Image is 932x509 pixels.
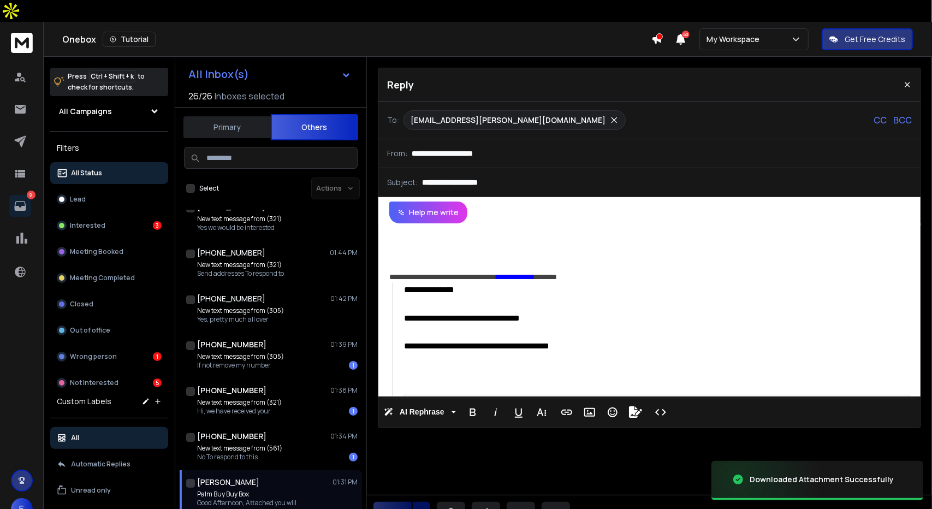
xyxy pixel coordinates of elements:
[197,293,265,304] h1: [PHONE_NUMBER]
[330,432,358,441] p: 01:34 PM
[109,63,117,72] img: tab_keywords_by_traffic_grey.svg
[9,195,31,217] a: 9
[197,477,259,488] h1: [PERSON_NAME]
[485,401,506,423] button: Italic (Ctrl+I)
[330,340,358,349] p: 01:39 PM
[27,191,35,199] p: 9
[215,90,284,103] h3: Inboxes selected
[50,162,168,184] button: All Status
[62,32,651,47] div: Onebox
[50,188,168,210] button: Lead
[41,64,98,72] div: Domain Overview
[197,407,282,416] p: Hi, we have received your
[197,352,284,361] p: New text message from (305)
[197,499,296,507] p: Good Afternoon, Attached you will
[556,401,577,423] button: Insert Link (Ctrl+K)
[50,427,168,449] button: All
[271,114,358,140] button: Others
[50,480,168,501] button: Unread only
[197,444,282,453] p: New text message from (561)
[197,247,265,258] h1: [PHONE_NUMBER]
[197,431,266,442] h1: [PHONE_NUMBER]
[382,401,458,423] button: AI Rephrase
[59,106,112,117] h1: All Campaigns
[602,401,623,423] button: Emoticons
[197,453,282,461] p: No To respond to this
[625,401,646,423] button: Signature
[349,407,358,416] div: 1
[874,114,887,127] p: CC
[180,63,360,85] button: All Inbox(s)
[71,434,79,442] p: All
[197,361,284,370] p: If not remove my number
[50,100,168,122] button: All Campaigns
[70,247,123,256] p: Meeting Booked
[387,148,407,159] p: From:
[50,267,168,289] button: Meeting Completed
[197,223,282,232] p: Yes we would be interested
[197,339,266,350] h1: [PHONE_NUMBER]
[822,28,913,50] button: Get Free Credits
[330,248,358,257] p: 01:44 PM
[70,326,110,335] p: Out of office
[89,70,135,82] span: Ctrl + Shift + k
[183,115,271,139] button: Primary
[845,34,905,45] p: Get Free Credits
[750,474,894,485] div: Downloaded Attachment Successfully
[197,306,284,315] p: New text message from (305)
[31,17,54,26] div: v 4.0.25
[70,274,135,282] p: Meeting Completed
[389,202,467,223] button: Help me write
[197,490,296,499] p: Palm Buy Buy Box
[50,453,168,475] button: Automatic Replies
[50,241,168,263] button: Meeting Booked
[349,361,358,370] div: 1
[579,401,600,423] button: Insert Image (Ctrl+P)
[153,352,162,361] div: 1
[50,215,168,236] button: Interested3
[397,407,447,417] span: AI Rephrase
[50,319,168,341] button: Out of office
[153,221,162,230] div: 3
[197,215,282,223] p: New text message from (321)
[349,453,358,461] div: 1
[50,140,168,156] h3: Filters
[650,401,671,423] button: Code View
[70,195,86,204] p: Lead
[70,221,105,230] p: Interested
[70,300,93,309] p: Closed
[188,69,249,80] h1: All Inbox(s)
[387,77,414,92] p: Reply
[50,372,168,394] button: Not Interested5
[531,401,552,423] button: More Text
[17,17,26,26] img: logo_orange.svg
[330,386,358,395] p: 01:38 PM
[197,315,284,324] p: Yes, pretty much all over
[387,177,418,188] p: Subject:
[70,352,117,361] p: Wrong person
[707,34,764,45] p: My Workspace
[70,378,118,387] p: Not Interested
[103,32,156,47] button: Tutorial
[50,346,168,368] button: Wrong person1
[411,115,605,126] p: [EMAIL_ADDRESS][PERSON_NAME][DOMAIN_NAME]
[333,478,358,487] p: 01:31 PM
[29,63,38,72] img: tab_domain_overview_orange.svg
[28,28,78,37] div: Domain: [URL]
[68,71,145,93] p: Press to check for shortcuts.
[197,261,284,269] p: New text message from (321)
[121,64,184,72] div: Keywords by Traffic
[17,28,26,37] img: website_grey.svg
[893,114,912,127] p: BCC
[387,115,399,126] p: To:
[71,460,130,469] p: Automatic Replies
[330,294,358,303] p: 01:42 PM
[153,378,162,387] div: 5
[71,169,102,177] p: All Status
[197,385,266,396] h1: [PHONE_NUMBER]
[682,31,690,38] span: 50
[71,486,111,495] p: Unread only
[188,90,212,103] span: 26 / 26
[199,184,219,193] label: Select
[50,293,168,315] button: Closed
